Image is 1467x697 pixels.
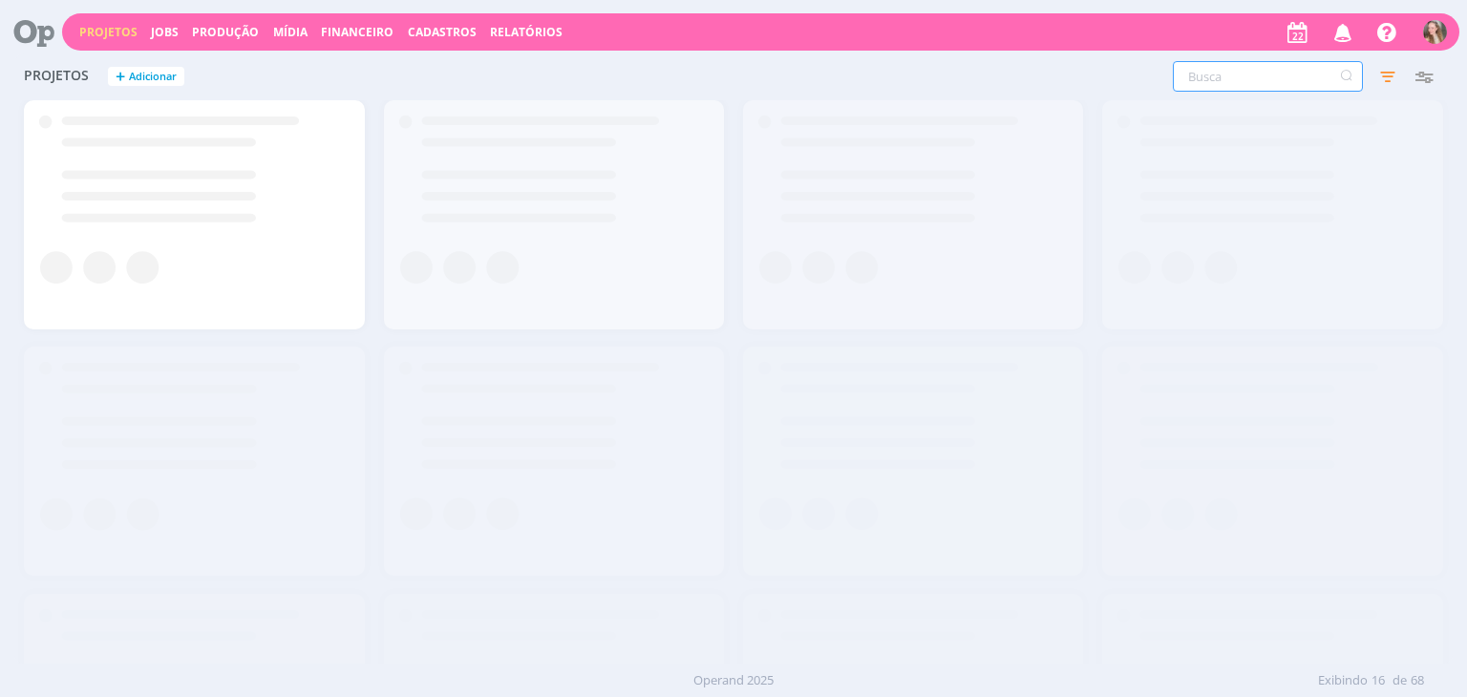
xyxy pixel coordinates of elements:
[1318,671,1368,690] span: Exibindo
[402,25,482,40] button: Cadastros
[273,24,308,40] a: Mídia
[74,25,143,40] button: Projetos
[151,24,179,40] a: Jobs
[1393,671,1407,690] span: de
[321,24,393,40] a: Financeiro
[192,24,259,40] a: Produção
[79,24,138,40] a: Projetos
[129,71,177,83] span: Adicionar
[484,25,568,40] button: Relatórios
[186,25,265,40] button: Produção
[145,25,184,40] button: Jobs
[116,67,125,87] span: +
[1371,671,1385,690] span: 16
[1411,671,1424,690] span: 68
[490,24,563,40] a: Relatórios
[1423,20,1447,44] img: G
[24,68,89,84] span: Projetos
[108,67,184,87] button: +Adicionar
[267,25,313,40] button: Mídia
[1422,15,1448,49] button: G
[408,24,477,40] span: Cadastros
[315,25,399,40] button: Financeiro
[1173,61,1363,92] input: Busca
